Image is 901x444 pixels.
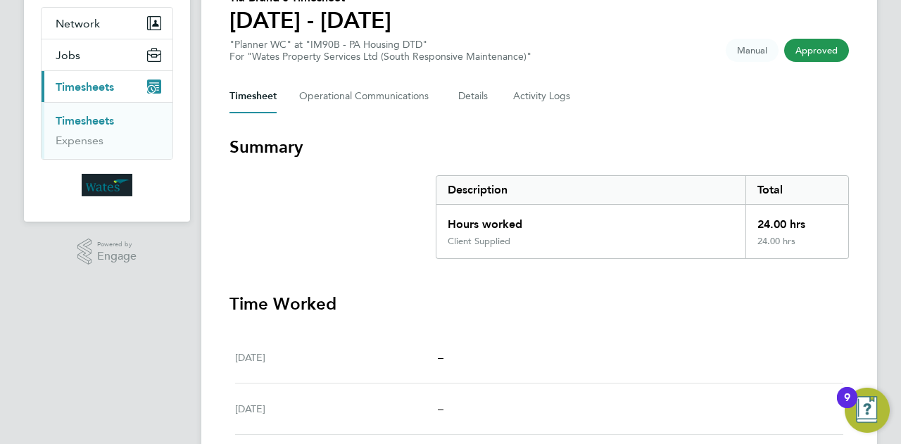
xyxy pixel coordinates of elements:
[436,205,745,236] div: Hours worked
[458,80,491,113] button: Details
[42,39,172,70] button: Jobs
[97,250,137,262] span: Engage
[229,51,531,63] div: For "Wates Property Services Ltd (South Responsive Maintenance)"
[844,398,850,416] div: 9
[235,349,438,366] div: [DATE]
[513,80,572,113] button: Activity Logs
[42,71,172,102] button: Timesheets
[448,236,510,247] div: Client Supplied
[42,8,172,39] button: Network
[745,176,848,204] div: Total
[229,293,849,315] h3: Time Worked
[726,39,779,62] span: This timesheet was manually created.
[229,6,391,34] h1: [DATE] - [DATE]
[745,236,848,258] div: 24.00 hrs
[42,102,172,159] div: Timesheets
[41,174,173,196] a: Go to home page
[845,388,890,433] button: Open Resource Center, 9 new notifications
[56,134,103,147] a: Expenses
[56,80,114,94] span: Timesheets
[82,174,132,196] img: wates-logo-retina.png
[438,402,443,415] span: –
[436,175,849,259] div: Summary
[97,239,137,250] span: Powered by
[784,39,849,62] span: This timesheet has been approved.
[235,400,438,417] div: [DATE]
[229,80,277,113] button: Timesheet
[229,136,849,158] h3: Summary
[745,205,848,236] div: 24.00 hrs
[229,39,531,63] div: "Planner WC" at "IM90B - PA Housing DTD"
[56,114,114,127] a: Timesheets
[299,80,436,113] button: Operational Communications
[438,350,443,364] span: –
[56,17,100,30] span: Network
[77,239,137,265] a: Powered byEngage
[56,49,80,62] span: Jobs
[436,176,745,204] div: Description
